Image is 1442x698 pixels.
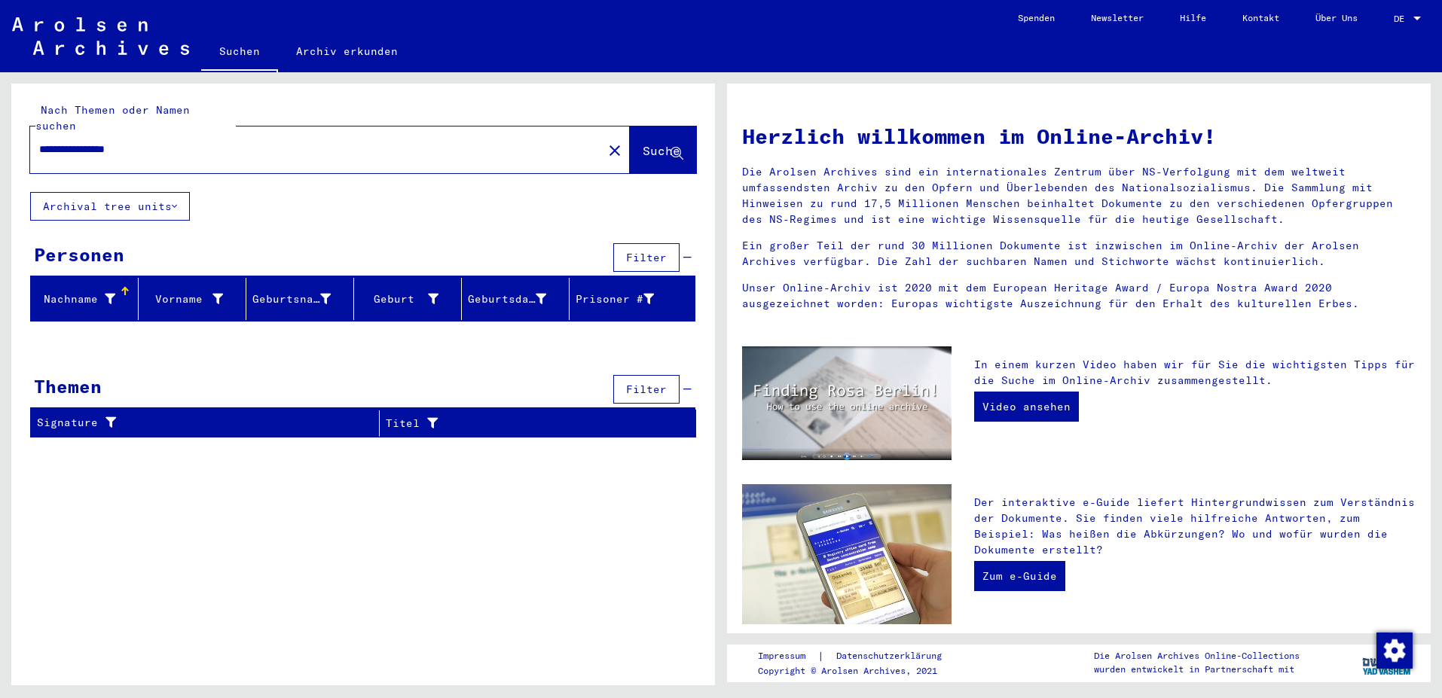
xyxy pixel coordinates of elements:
[1094,649,1300,663] p: Die Arolsen Archives Online-Collections
[758,648,817,664] a: Impressum
[139,278,246,320] mat-header-cell: Vorname
[974,495,1416,558] p: Der interaktive e-Guide liefert Hintergrundwissen zum Verständnis der Dokumente. Sie finden viele...
[742,484,952,624] img: eguide.jpg
[386,411,677,435] div: Titel
[974,357,1416,389] p: In einem kurzen Video haben wir für Sie die wichtigsten Tipps für die Suche im Online-Archiv zusa...
[758,664,960,678] p: Copyright © Arolsen Archives, 2021
[468,287,569,311] div: Geburtsdatum
[742,238,1416,270] p: Ein großer Teil der rund 30 Millionen Dokumente ist inzwischen im Online-Archiv der Arolsen Archi...
[626,383,667,396] span: Filter
[35,103,190,133] mat-label: Nach Themen oder Namen suchen
[758,648,960,664] div: |
[360,287,461,311] div: Geburt‏
[468,291,546,307] div: Geburtsdatum
[643,143,680,158] span: Suche
[12,17,189,55] img: Arolsen_neg.svg
[252,287,353,311] div: Geburtsname
[145,291,223,307] div: Vorname
[246,278,354,320] mat-header-cell: Geburtsname
[824,648,960,664] a: Datenschutzerklärung
[37,411,379,435] div: Signature
[145,287,246,311] div: Vorname
[570,278,695,320] mat-header-cell: Prisoner #
[974,392,1079,422] a: Video ansehen
[600,135,630,165] button: Clear
[1376,632,1412,668] div: Zustimmung ändern
[34,373,102,400] div: Themen
[34,241,124,268] div: Personen
[252,291,331,307] div: Geburtsname
[613,243,680,272] button: Filter
[1359,644,1416,681] img: yv_logo.png
[742,280,1416,312] p: Unser Online-Archiv ist 2020 mit dem European Heritage Award / Europa Nostra Award 2020 ausgezeic...
[30,192,190,221] button: Archival tree units
[360,291,438,307] div: Geburt‏
[576,287,677,311] div: Prisoner #
[974,561,1065,591] a: Zum e-Guide
[630,126,696,173] button: Suche
[37,415,360,431] div: Signature
[462,278,570,320] mat-header-cell: Geburtsdatum
[31,278,139,320] mat-header-cell: Nachname
[37,287,138,311] div: Nachname
[386,416,658,431] div: Titel
[606,142,624,160] mat-icon: close
[201,33,278,72] a: Suchen
[613,375,680,404] button: Filter
[742,346,952,460] img: video.jpg
[37,291,115,307] div: Nachname
[1376,632,1413,669] img: Zustimmung ändern
[626,251,667,264] span: Filter
[354,278,462,320] mat-header-cell: Geburt‏
[742,120,1416,152] h1: Herzlich willkommen im Online-Archiv!
[1394,14,1410,24] span: DE
[1094,663,1300,676] p: wurden entwickelt in Partnerschaft mit
[278,33,416,69] a: Archiv erkunden
[742,164,1416,227] p: Die Arolsen Archives sind ein internationales Zentrum über NS-Verfolgung mit dem weltweit umfasse...
[576,291,654,307] div: Prisoner #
